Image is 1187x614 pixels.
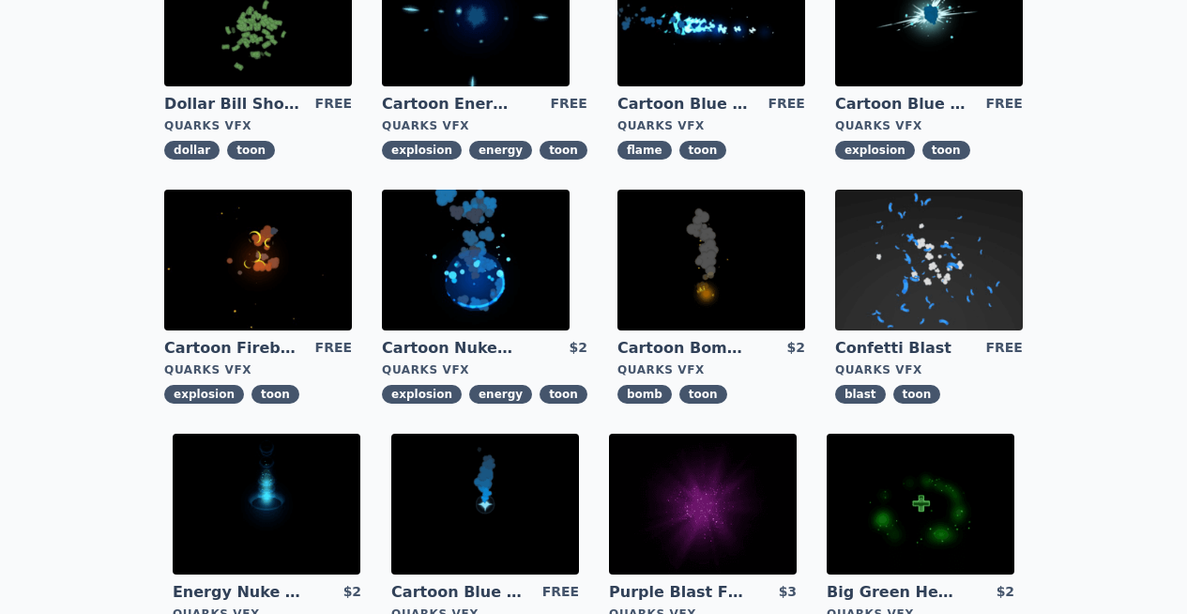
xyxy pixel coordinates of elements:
[343,582,361,603] div: $2
[617,362,805,377] div: Quarks VFX
[922,141,970,160] span: toon
[985,94,1022,115] div: FREE
[391,434,579,575] img: imgAlt
[893,385,941,404] span: toon
[469,385,532,404] span: energy
[835,385,886,404] span: blast
[542,582,579,603] div: FREE
[835,190,1023,330] img: imgAlt
[679,385,727,404] span: toon
[617,190,805,330] img: imgAlt
[315,338,352,359] div: FREE
[985,338,1022,359] div: FREE
[679,141,727,160] span: toon
[779,582,797,603] div: $3
[382,141,462,160] span: explosion
[827,434,1014,575] img: imgAlt
[609,434,797,575] img: imgAlt
[617,118,805,133] div: Quarks VFX
[382,362,587,377] div: Quarks VFX
[164,190,352,330] img: imgAlt
[835,118,1023,133] div: Quarks VFX
[315,94,352,115] div: FREE
[609,582,744,603] a: Purple Blast Fireworks
[382,338,517,359] a: Cartoon Nuke Energy Explosion
[382,118,587,133] div: Quarks VFX
[469,141,532,160] span: energy
[164,385,244,404] span: explosion
[164,118,352,133] div: Quarks VFX
[391,582,526,603] a: Cartoon Blue Flare
[540,385,587,404] span: toon
[382,385,462,404] span: explosion
[164,338,299,359] a: Cartoon Fireball Explosion
[617,94,753,115] a: Cartoon Blue Flamethrower
[835,338,970,359] a: Confetti Blast
[164,362,352,377] div: Quarks VFX
[997,582,1014,603] div: $2
[173,582,308,603] a: Energy Nuke Muzzle Flash
[164,94,299,115] a: Dollar Bill Shower
[617,338,753,359] a: Cartoon Bomb Fuse
[164,141,220,160] span: dollar
[827,582,962,603] a: Big Green Healing Effect
[617,141,672,160] span: flame
[251,385,299,404] span: toon
[540,141,587,160] span: toon
[786,338,804,359] div: $2
[173,434,360,575] img: imgAlt
[617,385,672,404] span: bomb
[227,141,275,160] span: toon
[835,141,915,160] span: explosion
[382,190,570,330] img: imgAlt
[835,362,1023,377] div: Quarks VFX
[569,338,586,359] div: $2
[835,94,970,115] a: Cartoon Blue Gas Explosion
[768,94,804,115] div: FREE
[382,94,517,115] a: Cartoon Energy Explosion
[550,94,586,115] div: FREE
